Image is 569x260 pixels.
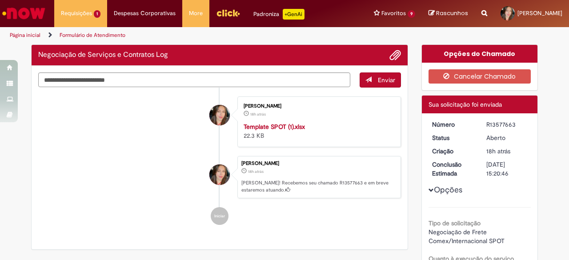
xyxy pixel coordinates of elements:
[241,180,396,193] p: [PERSON_NAME]! Recebemos seu chamado R13577663 e em breve estaremos atuando.
[425,133,480,142] dt: Status
[244,104,392,109] div: [PERSON_NAME]
[7,27,373,44] ul: Trilhas de página
[429,100,502,108] span: Sua solicitação foi enviada
[425,147,480,156] dt: Criação
[244,122,392,140] div: 22.3 KB
[486,120,528,129] div: R13577663
[38,72,350,87] textarea: Digite sua mensagem aqui...
[1,4,47,22] img: ServiceNow
[38,51,168,59] h2: Negociação de Serviços e Contratos Log Histórico de tíquete
[486,160,528,178] div: [DATE] 15:20:46
[429,228,505,245] span: Negociação de Frete Comex/Internacional SPOT
[486,147,510,155] time: 29/09/2025 15:20:42
[216,6,240,20] img: click_logo_yellow_360x200.png
[38,156,401,199] li: Isabella Franco Trolesi
[486,147,510,155] span: 18h atrás
[209,164,230,185] div: Isabella Franco Trolesi
[389,49,401,61] button: Adicionar anexos
[250,112,266,117] time: 29/09/2025 15:20:19
[244,123,305,131] a: Template SPOT (1).xlsx
[429,69,531,84] button: Cancelar Chamado
[94,10,100,18] span: 1
[248,169,264,174] time: 29/09/2025 15:20:42
[60,32,125,39] a: Formulário de Atendimento
[436,9,468,17] span: Rascunhos
[283,9,305,20] p: +GenAi
[253,9,305,20] div: Padroniza
[486,147,528,156] div: 29/09/2025 15:20:42
[248,169,264,174] span: 18h atrás
[486,133,528,142] div: Aberto
[425,160,480,178] dt: Conclusão Estimada
[408,10,415,18] span: 9
[38,88,401,234] ul: Histórico de tíquete
[189,9,203,18] span: More
[10,32,40,39] a: Página inicial
[250,112,266,117] span: 18h atrás
[209,105,230,125] div: Isabella Franco Trolesi
[425,120,480,129] dt: Número
[61,9,92,18] span: Requisições
[429,219,481,227] b: Tipo de solicitação
[429,9,468,18] a: Rascunhos
[378,76,395,84] span: Enviar
[381,9,406,18] span: Favoritos
[422,45,538,63] div: Opções do Chamado
[114,9,176,18] span: Despesas Corporativas
[517,9,562,17] span: [PERSON_NAME]
[241,161,396,166] div: [PERSON_NAME]
[360,72,401,88] button: Enviar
